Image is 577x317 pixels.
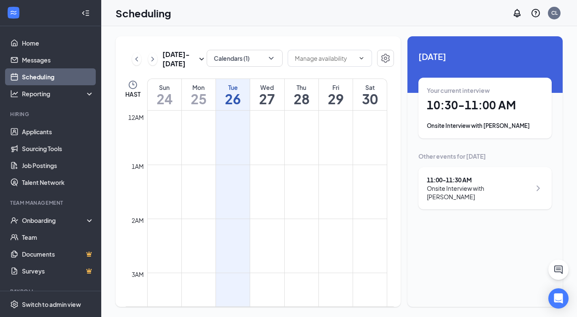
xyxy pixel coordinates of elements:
[22,300,81,309] div: Switch to admin view
[22,140,94,157] a: Sourcing Tools
[250,92,284,106] h1: 27
[427,98,543,112] h1: 10:30 - 11:00 AM
[250,83,284,92] div: Wed
[10,89,19,98] svg: Analysis
[22,246,94,263] a: DocumentsCrown
[285,79,318,110] a: August 28, 2025
[551,9,558,16] div: CL
[216,83,250,92] div: Tue
[22,157,94,174] a: Job Postings
[22,51,94,68] a: Messages
[512,8,522,18] svg: Notifications
[319,83,353,92] div: Fri
[10,300,19,309] svg: Settings
[427,86,543,95] div: Your current interview
[353,79,387,110] a: August 30, 2025
[285,83,318,92] div: Thu
[10,216,19,225] svg: UserCheck
[319,79,353,110] a: August 29, 2025
[548,288,569,309] div: Open Intercom Messenger
[22,68,94,85] a: Scheduling
[132,54,141,64] svg: ChevronLeft
[22,35,94,51] a: Home
[148,53,157,65] button: ChevronRight
[377,50,394,67] button: Settings
[548,260,569,280] button: ChatActive
[533,183,543,193] svg: ChevronRight
[130,162,146,171] div: 1am
[182,83,216,92] div: Mon
[162,50,197,68] h3: [DATE] - [DATE]
[148,83,181,92] div: Sun
[81,9,90,17] svg: Collapse
[9,8,18,17] svg: WorkstreamLogo
[148,92,181,106] h1: 24
[10,288,92,295] div: Payroll
[319,92,353,106] h1: 29
[207,50,283,67] button: Calendars (1)ChevronDown
[125,90,140,98] span: HAST
[267,54,275,62] svg: ChevronDown
[116,6,171,20] h1: Scheduling
[10,111,92,118] div: Hiring
[182,92,216,106] h1: 25
[531,8,541,18] svg: QuestionInfo
[22,216,87,225] div: Onboarding
[148,54,157,64] svg: ChevronRight
[182,79,216,110] a: August 25, 2025
[128,80,138,90] svg: Clock
[22,263,94,279] a: SurveysCrown
[132,53,141,65] button: ChevronLeft
[380,53,391,63] svg: Settings
[250,79,284,110] a: August 27, 2025
[197,54,207,64] svg: SmallChevronDown
[127,113,146,122] div: 12am
[427,176,531,184] div: 11:00 - 11:30 AM
[553,265,564,275] svg: ChatActive
[353,92,387,106] h1: 30
[216,79,250,110] a: August 26, 2025
[22,174,94,191] a: Talent Network
[418,152,552,160] div: Other events for [DATE]
[377,50,394,68] a: Settings
[22,89,94,98] div: Reporting
[10,199,92,206] div: Team Management
[22,229,94,246] a: Team
[148,79,181,110] a: August 24, 2025
[353,83,387,92] div: Sat
[427,184,531,201] div: Onsite Interview with [PERSON_NAME]
[130,216,146,225] div: 2am
[130,270,146,279] div: 3am
[418,50,552,63] span: [DATE]
[22,123,94,140] a: Applicants
[295,54,355,63] input: Manage availability
[285,92,318,106] h1: 28
[216,92,250,106] h1: 26
[358,55,365,62] svg: ChevronDown
[427,122,543,130] div: Onsite Interview with [PERSON_NAME]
